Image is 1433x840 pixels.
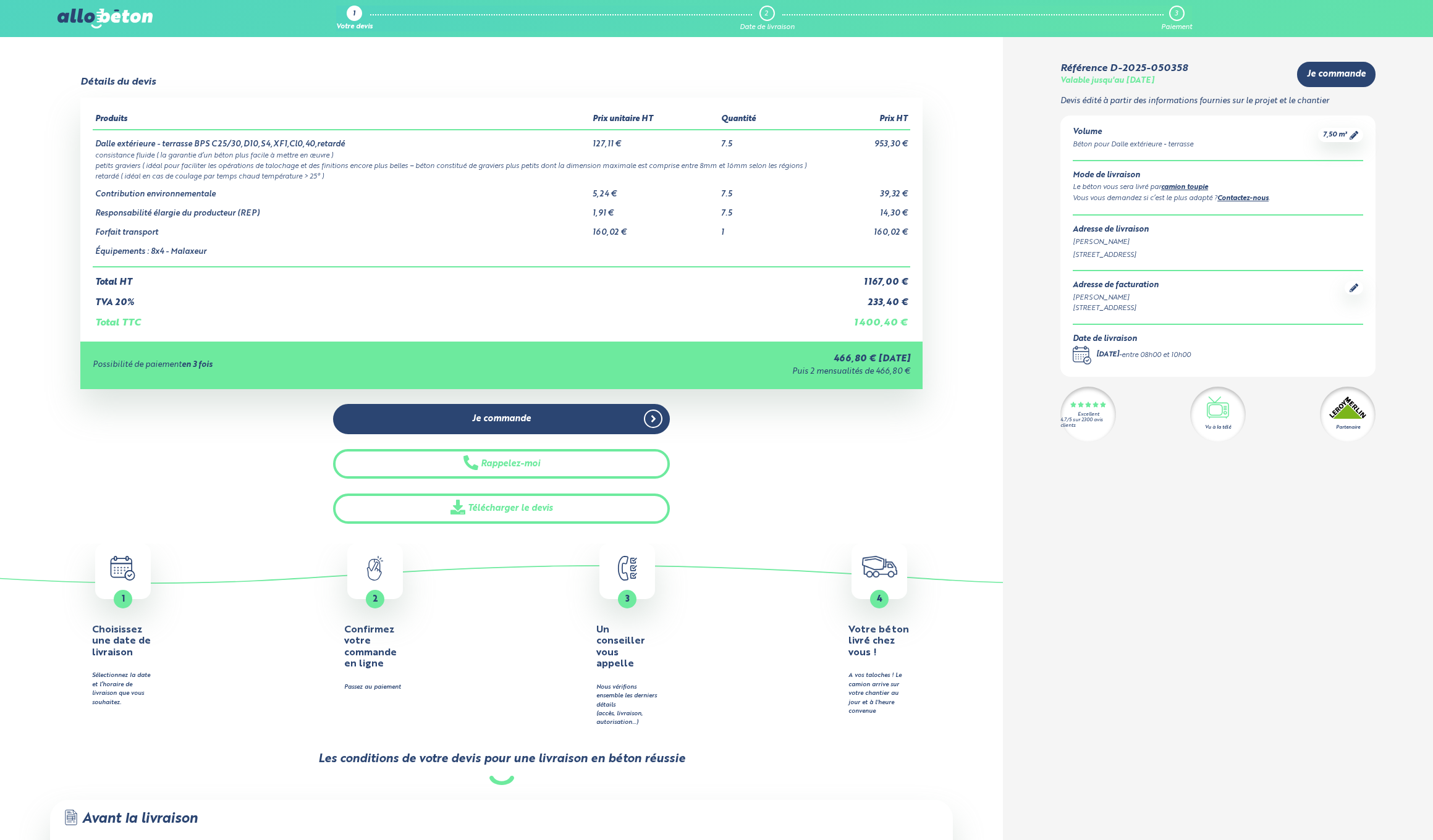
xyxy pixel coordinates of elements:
[796,199,911,219] td: 14,30 €
[1073,237,1363,248] div: [PERSON_NAME]
[93,149,911,160] td: consistance fluide ( la garantie d’un béton plus facile à mettre en œuvre )
[333,493,670,524] a: Télécharger le devis
[719,110,796,130] th: Quantité
[1307,69,1366,80] span: Je commande
[1336,424,1360,431] div: Partenaire
[93,110,590,130] th: Produits
[92,671,154,707] div: Sélectionnez la date et l’horaire de livraison que vous souhaitez.
[252,544,498,692] a: 2 Confirmez votre commande en ligne Passez au paiement
[596,624,658,670] h4: Un conseiller vous appelle
[1122,350,1191,361] div: entre 08h00 et 10h00
[625,595,630,603] span: 3
[92,624,154,658] h4: Choisissez une date de livraison
[93,219,590,238] td: Forfait transport
[796,308,911,329] td: 1 400,40 €
[1161,23,1192,31] div: Paiement
[318,752,685,766] div: Les conditions de votre devis pour une livraison en béton réussie
[719,219,796,238] td: 1
[719,180,796,199] td: 7.5
[93,288,796,308] td: TVA 20%
[344,624,406,670] h4: Confirmez votre commande en ligne
[333,404,670,434] a: Je commande
[764,10,768,18] div: 2
[93,267,796,288] td: Total HT
[796,219,911,238] td: 160,02 €
[373,595,378,603] span: 2
[796,288,911,308] td: 233,40 €
[1323,792,1419,826] iframe: Help widget launcher
[93,308,796,329] td: Total TTC
[740,6,795,31] a: 2 Date de livraison
[1060,97,1376,106] p: Devis édité à partir des informations fournies sur le projet et le chantier
[1073,140,1193,150] div: Béton pour Dalle extérieure - terrasse
[1096,350,1191,361] div: -
[336,23,373,31] div: Votre devis
[1073,335,1191,344] div: Date de livraison
[719,130,796,149] td: 7.5
[590,130,718,149] td: 127,11 €
[1073,193,1363,204] div: Vous vous demandez si c’est le plus adapté ? .
[93,180,590,199] td: Contribution environnementale
[93,130,590,149] td: Dalle extérieure - terrasse BPS C25/30,D10,S4,XF1,Cl0,40,retardé
[1297,62,1376,87] a: Je commande
[504,544,750,728] button: 3 Un conseiller vous appelle Nous vérifions ensemble les derniers détails(accès, livraison, autor...
[1161,6,1192,31] a: 3 Paiement
[590,180,718,199] td: 5,24 €
[590,110,718,130] th: Prix unitaire HT
[796,110,911,130] th: Prix HT
[122,595,125,603] span: 1
[1073,171,1363,180] div: Mode de livraison
[1073,128,1193,137] div: Volume
[740,23,795,31] div: Date de livraison
[1073,182,1363,193] div: Le béton vous sera livré par
[596,683,658,728] div: Nous vérifions ensemble les derniers détails (accès, livraison, autorisation…)
[1205,424,1231,431] div: Vu à la télé
[1073,225,1363,235] div: Adresse de livraison
[1073,250,1363,261] div: [STREET_ADDRESS]
[93,199,590,219] td: Responsabilité élargie du producteur (REP)
[1078,412,1099,418] div: Excellent
[93,361,505,370] div: Possibilité de paiement
[590,199,718,219] td: 1,91 €
[344,683,406,692] div: Passez au paiement
[796,180,911,199] td: 39,32 €
[93,238,590,267] td: Équipements : 8x4 - Malaxeur
[336,6,373,31] a: 1 Votre devis
[93,160,911,170] td: petits graviers ( idéal pour faciliter les opérations de talochage et des finitions encore plus b...
[80,77,156,88] div: Détails du devis
[719,199,796,219] td: 7.5
[353,10,355,19] div: 1
[1096,350,1119,361] div: [DATE]
[505,354,911,364] div: 466,80 € [DATE]
[182,361,213,369] strong: en 3 fois
[1060,418,1116,429] div: 4.7/5 sur 2300 avis clients
[1175,10,1178,18] div: 3
[93,170,911,181] td: retardé ( idéal en cas de coulage par temps chaud température > 25° )
[796,267,911,288] td: 1 167,00 €
[1073,293,1159,303] div: [PERSON_NAME]
[796,130,911,149] td: 953,30 €
[1073,281,1159,290] div: Adresse de facturation
[1060,63,1188,74] div: Référence D-2025-050358
[1060,77,1154,86] div: Valable jusqu'au [DATE]
[848,624,910,658] h4: Votre béton livré chez vous !
[877,595,882,603] span: 4
[848,671,910,716] div: A vos taloches ! Le camion arrive sur votre chantier au jour et à l'heure convenue
[590,219,718,238] td: 160,02 €
[862,556,897,577] img: truck.c7a9816ed8b9b1312949.png
[472,414,531,424] span: Je commande
[1161,184,1208,191] a: camion toupie
[333,449,670,479] button: Rappelez-moi
[505,367,911,377] div: Puis 2 mensualités de 466,80 €
[1073,303,1159,314] div: [STREET_ADDRESS]
[1217,195,1269,202] a: Contactez-nous
[57,9,153,28] img: allobéton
